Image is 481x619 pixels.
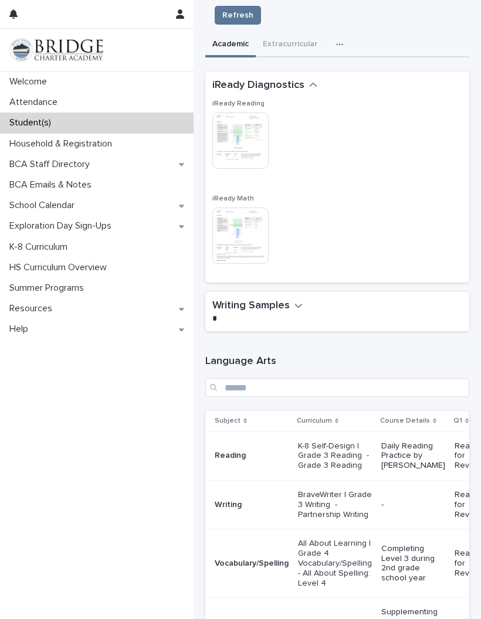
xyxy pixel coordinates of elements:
[212,195,254,202] span: iReady Math
[9,38,103,62] img: V1C1m3IdTEidaUdm9Hs0
[5,283,93,294] p: Summer Programs
[212,100,265,107] span: iReady Reading
[212,299,303,313] button: Writing Samples
[205,33,256,57] button: Academic
[5,179,101,191] p: BCA Emails & Notes
[5,117,60,128] p: Student(s)
[205,378,469,397] input: Search
[5,200,84,211] p: School Calendar
[215,500,289,510] p: Writing
[381,544,445,583] p: Completing Level 3 during 2nd grade school year
[212,79,304,93] h2: iReady Diagnostics
[256,33,324,57] button: Extracurricular
[212,79,317,93] button: iReady Diagnostics
[5,324,38,335] p: Help
[5,159,99,170] p: BCA Staff Directory
[215,559,289,569] p: Vocabulary/Spelling
[205,355,469,369] h1: Language Arts
[5,76,56,87] p: Welcome
[5,303,62,314] p: Resources
[381,500,445,510] p: -
[212,299,290,313] h2: Writing Samples
[297,414,332,427] p: Curriculum
[5,138,121,149] p: Household & Registration
[5,242,77,253] p: K-8 Curriculum
[215,414,240,427] p: Subject
[215,6,261,25] button: Refresh
[380,414,430,427] p: Course Details
[5,220,121,232] p: Exploration Day Sign-Ups
[298,539,372,588] p: All About Learning | Grade 4 Vocabulary/Spelling - All About Spelling: Level 4
[5,262,116,273] p: HS Curriculum Overview
[5,97,67,108] p: Attendance
[298,441,372,471] p: K-8 Self-Design | Grade 3 Reading - Grade 3 Reading
[381,441,445,471] p: Daily Reading Practice by [PERSON_NAME]
[298,490,372,519] p: BraveWriter | Grade 3 Writing - Partnership Writing
[453,414,462,427] p: Q1
[222,9,253,21] span: Refresh
[215,451,289,461] p: Reading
